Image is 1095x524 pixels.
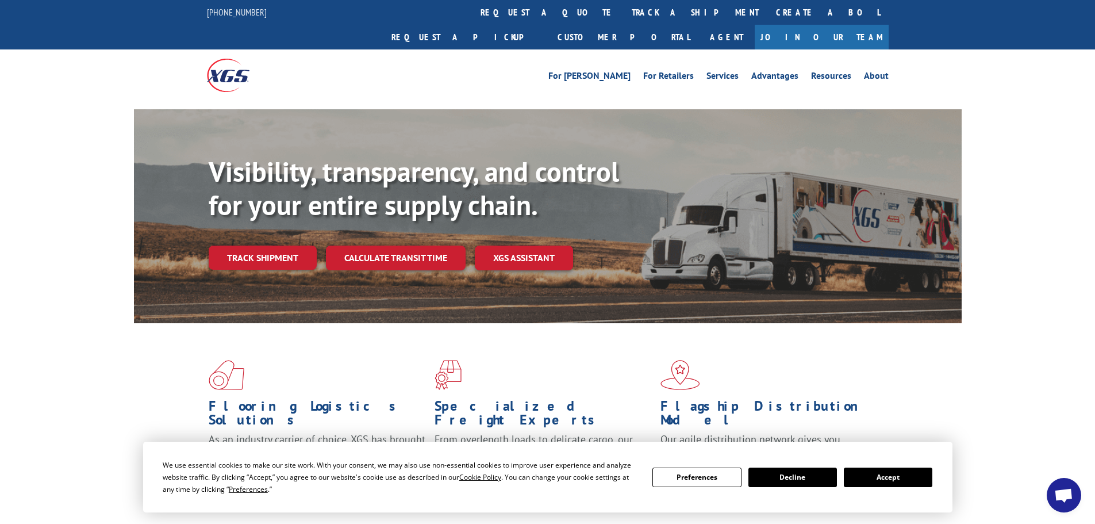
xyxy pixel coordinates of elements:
[207,6,267,18] a: [PHONE_NUMBER]
[209,399,426,433] h1: Flooring Logistics Solutions
[864,71,889,84] a: About
[209,360,244,390] img: xgs-icon-total-supply-chain-intelligence-red
[435,433,652,484] p: From overlength loads to delicate cargo, our experienced staff knows the best way to move your fr...
[435,360,462,390] img: xgs-icon-focused-on-flooring-red
[383,25,549,49] a: Request a pickup
[706,71,739,84] a: Services
[435,399,652,433] h1: Specialized Freight Experts
[660,360,700,390] img: xgs-icon-flagship-distribution-model-red
[748,468,837,487] button: Decline
[660,399,878,433] h1: Flagship Distribution Model
[643,71,694,84] a: For Retailers
[475,246,573,270] a: XGS ASSISTANT
[1047,478,1081,512] div: Open chat
[229,484,268,494] span: Preferences
[652,468,741,487] button: Preferences
[209,433,425,473] span: As an industry carrier of choice, XGS has brought innovation and dedication to flooring logistics...
[209,246,317,270] a: Track shipment
[844,468,932,487] button: Accept
[751,71,798,84] a: Advantages
[549,25,698,49] a: Customer Portal
[660,433,872,460] span: Our agile distribution network gives you nationwide inventory management on demand.
[143,442,952,512] div: Cookie Consent Prompt
[209,154,619,223] b: Visibility, transparency, and control for your entire supply chain.
[755,25,889,49] a: Join Our Team
[698,25,755,49] a: Agent
[459,472,501,482] span: Cookie Policy
[326,246,466,270] a: Calculate transit time
[548,71,631,84] a: For [PERSON_NAME]
[811,71,851,84] a: Resources
[163,459,639,495] div: We use essential cookies to make our site work. With your consent, we may also use non-essential ...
